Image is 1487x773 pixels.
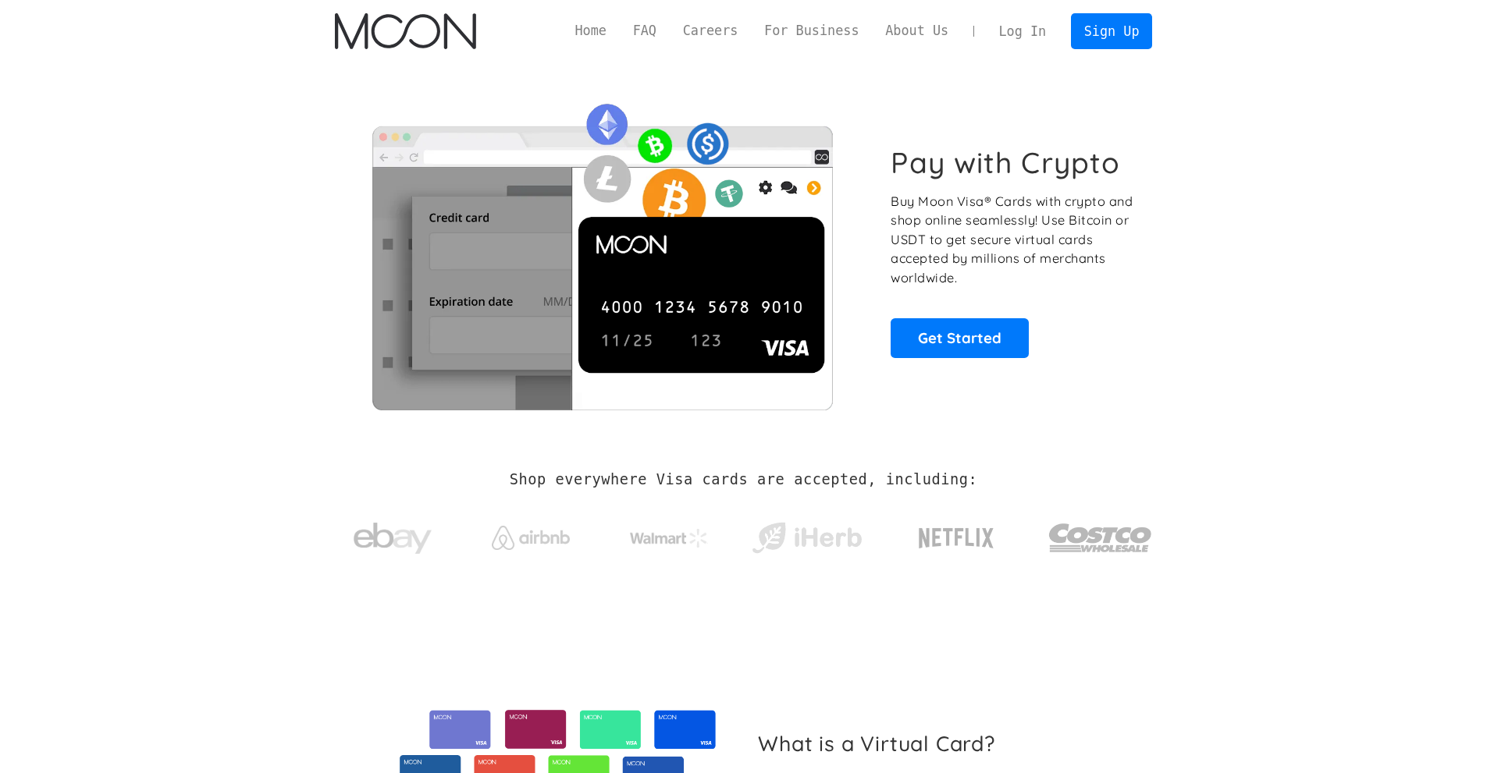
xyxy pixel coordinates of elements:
[917,519,995,558] img: Netflix
[758,731,1140,756] h2: What is a Virtual Card?
[1048,509,1153,567] img: Costco
[887,503,1026,566] a: Netflix
[335,93,870,410] img: Moon Cards let you spend your crypto anywhere Visa is accepted.
[986,14,1059,48] a: Log In
[891,192,1135,288] p: Buy Moon Visa® Cards with crypto and shop online seamlessly! Use Bitcoin or USDT to get secure vi...
[620,21,670,41] a: FAQ
[751,21,872,41] a: For Business
[1048,493,1153,575] a: Costco
[610,513,727,555] a: Walmart
[749,518,865,558] img: iHerb
[562,21,620,41] a: Home
[1071,13,1152,48] a: Sign Up
[891,145,1120,180] h1: Pay with Crypto
[335,498,451,571] a: ebay
[510,471,977,488] h2: Shop everywhere Visa cards are accepted, including:
[335,13,476,49] img: Moon Logo
[670,21,751,41] a: Careers
[472,510,589,558] a: Airbnb
[354,514,432,563] img: ebay
[492,526,570,550] img: Airbnb
[872,21,962,41] a: About Us
[891,318,1029,357] a: Get Started
[630,529,708,548] img: Walmart
[335,13,476,49] a: home
[749,502,865,566] a: iHerb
